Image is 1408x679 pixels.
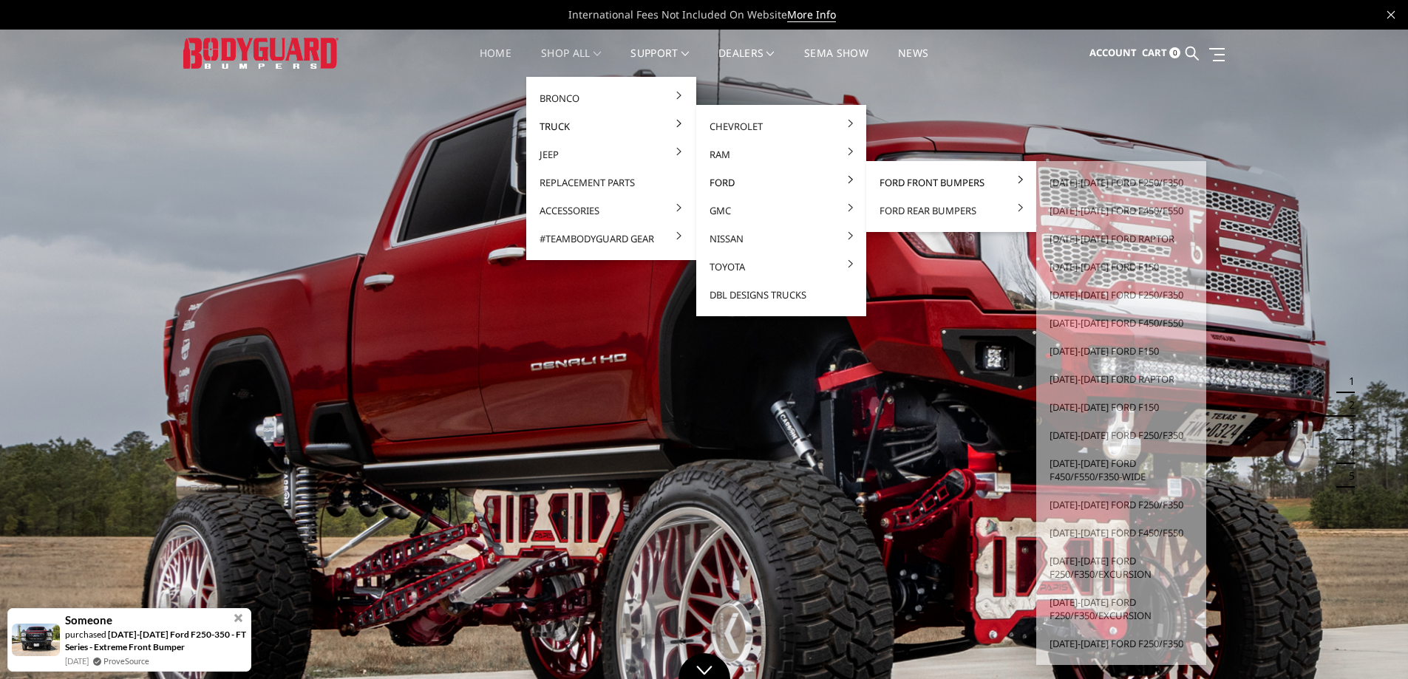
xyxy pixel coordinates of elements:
a: Chevrolet [702,112,860,140]
a: Replacement Parts [532,168,690,197]
span: Cart [1142,46,1167,59]
span: purchased [65,629,106,640]
a: [DATE]-[DATE] Ford Raptor [1042,225,1200,253]
a: [DATE]-[DATE] Ford F250/F350 [1042,491,1200,519]
a: [DATE]-[DATE] Ford F250/F350 [1042,629,1200,658]
span: Someone [65,614,112,627]
button: 3 of 5 [1340,417,1355,440]
a: Dealers [718,48,775,77]
a: [DATE]-[DATE] Ford F450/F550 [1042,519,1200,547]
a: News [898,48,928,77]
a: ProveSource [103,655,149,667]
a: Nissan [702,225,860,253]
a: Toyota [702,253,860,281]
button: 2 of 5 [1340,393,1355,417]
button: 5 of 5 [1340,464,1355,488]
a: Jeep [532,140,690,168]
a: GMC [702,197,860,225]
a: Click to Down [679,653,730,679]
a: shop all [541,48,601,77]
a: Accessories [532,197,690,225]
a: [DATE]-[DATE] Ford F450/F550 [1042,309,1200,337]
a: [DATE]-[DATE] Ford F150 [1042,337,1200,365]
a: [DATE]-[DATE] Ford F250/F350/Excursion [1042,547,1200,588]
a: Home [480,48,511,77]
a: Ram [702,140,860,168]
a: Support [630,48,689,77]
a: [DATE]-[DATE] Ford Raptor [1042,365,1200,393]
a: Truck [532,112,690,140]
a: Ford Front Bumpers [872,168,1030,197]
button: 4 of 5 [1340,440,1355,464]
a: [DATE]-[DATE] Ford F250-350 - FT Series - Extreme Front Bumper [65,629,246,652]
a: [DATE]-[DATE] Ford F150 [1042,253,1200,281]
a: Bronco [532,84,690,112]
a: [DATE]-[DATE] Ford F250/F350 [1042,281,1200,309]
span: [DATE] [65,655,89,667]
a: Ford [702,168,860,197]
a: SEMA Show [804,48,868,77]
a: Cart 0 [1142,33,1180,73]
a: #TeamBodyguard Gear [532,225,690,253]
button: 1 of 5 [1340,369,1355,393]
a: [DATE]-[DATE] Ford F450/F550 [1042,197,1200,225]
a: DBL Designs Trucks [702,281,860,309]
a: [DATE]-[DATE] Ford F250/F350/Excursion [1042,588,1200,629]
span: 0 [1169,47,1180,58]
span: Account [1089,46,1137,59]
a: [DATE]-[DATE] Ford F150 [1042,393,1200,421]
a: Account [1089,33,1137,73]
img: provesource social proof notification image [12,624,60,655]
a: [DATE]-[DATE] Ford F250/F350 [1042,421,1200,449]
a: More Info [787,7,836,22]
a: [DATE]-[DATE] Ford F450/F550/F350-wide [1042,449,1200,491]
img: BODYGUARD BUMPERS [183,38,339,68]
a: [DATE]-[DATE] Ford F250/F350 [1042,168,1200,197]
a: Ford Rear Bumpers [872,197,1030,225]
